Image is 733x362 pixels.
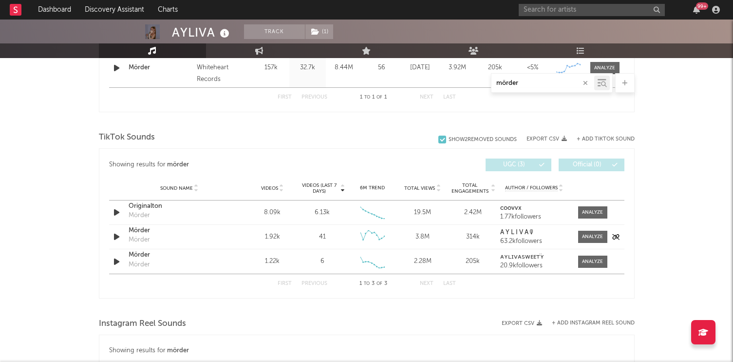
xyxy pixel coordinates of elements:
div: 2.28M [400,257,445,266]
div: 32.7k [292,63,323,73]
div: Showing results for [109,159,367,171]
span: TikTok Sounds [99,132,155,143]
div: 3.92M [441,63,474,73]
div: 314k [450,232,495,242]
span: ( 1 ) [305,24,334,39]
button: First [278,281,292,286]
div: 205k [479,63,511,73]
div: 6 [320,257,324,266]
span: of [376,282,382,286]
button: (1) [305,24,333,39]
div: <5% [516,63,549,73]
div: AYLIVA [172,24,232,40]
div: 2.42M [450,208,495,218]
div: 157k [255,63,287,73]
input: Search by song name or URL [491,80,594,87]
button: Last [443,281,456,286]
span: Videos [261,185,278,191]
div: 56 [365,63,399,73]
a: A Y L I V A🎙 [500,229,568,236]
div: 3.8M [400,232,445,242]
button: Previous [301,281,327,286]
div: Show 2 Removed Sounds [449,137,517,143]
button: Previous [301,95,327,100]
span: Total Views [404,185,435,191]
div: 6.13k [315,208,330,218]
strong: coovvx [500,205,522,211]
strong: A Y L I V A🎙 [500,229,535,236]
div: Mörder [129,235,150,245]
div: 20.9k followers [500,262,568,269]
div: 19.5M [400,208,445,218]
strong: ᴀʏʟɪᴠᴀꜱᴡᴇᴇᴛʏ ྀི [500,254,545,260]
button: + Add TikTok Sound [577,137,635,142]
div: [DATE] [404,63,436,73]
div: 205k [450,257,495,266]
div: 63.2k followers [500,238,568,245]
a: Originalton [129,201,230,211]
button: + Add Instagram Reel Sound [552,321,635,326]
div: 41 [319,232,326,242]
div: 1.77k followers [500,214,568,221]
button: UGC(3) [486,159,551,171]
a: Mörder [129,226,230,236]
span: to [364,95,370,100]
span: Videos (last 7 days) [300,182,339,194]
button: Export CSV [502,321,542,326]
a: coovvx [500,205,568,212]
button: Track [244,24,305,39]
button: Export CSV [526,136,567,142]
input: Search for artists [519,4,665,16]
button: Next [420,281,433,286]
div: mörder [167,345,189,357]
a: ᴀʏʟɪᴠᴀꜱᴡᴇᴇᴛʏ ྀི [500,254,568,261]
div: mörder [167,159,189,171]
button: Official(0) [559,159,624,171]
a: Mörder [129,63,192,73]
span: Official ( 0 ) [565,162,610,168]
div: 1 1 1 [347,92,400,103]
button: Next [420,95,433,100]
button: + Add TikTok Sound [567,137,635,142]
div: Mörder [129,211,150,221]
span: UGC ( 3 ) [492,162,537,168]
div: 6M Trend [350,184,395,192]
div: 8.09k [250,208,295,218]
div: + Add Instagram Reel Sound [542,321,635,326]
span: Sound Name [160,185,193,191]
span: Instagram Reel Sounds [99,318,186,330]
div: Mörder [129,260,150,270]
span: of [376,95,382,100]
span: Author / Followers [505,185,558,191]
div: 99 + [696,2,708,10]
div: 1.22k [250,257,295,266]
div: Showing results for [109,345,624,357]
span: to [364,282,370,286]
div: © 2024 Whiteheart Records [197,50,250,85]
span: Total Engagements [450,182,489,194]
div: 1.92k [250,232,295,242]
a: Mörder [129,250,230,260]
button: 99+ [693,6,700,14]
button: First [278,95,292,100]
button: Last [443,95,456,100]
div: 1 3 3 [347,278,400,290]
div: 8.44M [328,63,360,73]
